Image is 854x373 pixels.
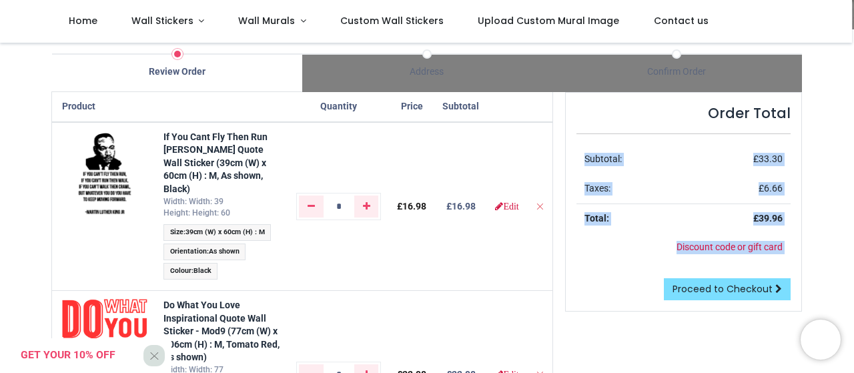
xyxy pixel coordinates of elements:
span: Contact us [654,14,709,27]
span: Colour [170,266,191,275]
span: : [163,244,246,260]
span: £ [759,183,783,194]
a: Edit [495,202,518,211]
span: Black [193,266,211,275]
span: Proceed to Checkout [673,282,773,296]
span: Width: Width: 39 [163,197,224,206]
span: Home [69,14,97,27]
span: Orientation [170,247,207,256]
span: Upload Custom Mural Image [478,14,619,27]
a: If You Cant Fly Then Run [PERSON_NAME] Quote Wall Sticker (39cm (W) x 60cm (H) : M, As shown, Black) [163,131,268,194]
strong: Total: [584,213,609,224]
img: lyrcmAAAAAElFTkSuQmCC [62,131,147,216]
div: Address [302,65,552,79]
span: £ [397,201,426,212]
span: £ [753,153,783,164]
span: Quantity [320,101,357,111]
span: Custom Wall Stickers [340,14,444,27]
td: Subtotal: [576,145,692,174]
span: 39.96 [759,213,783,224]
h4: Order Total [576,103,790,123]
div: Confirm Order [552,65,801,79]
a: Discount code or gift card [677,242,783,252]
span: Height: Height: 60 [163,208,230,218]
a: Proceed to Checkout [664,278,791,301]
td: Taxes: [576,174,692,204]
th: Product [52,92,155,122]
span: : [163,224,271,241]
div: Review Order [52,65,302,79]
th: Price [389,92,434,122]
a: Do What You Love Inspirational Quote Wall Sticker - Mod9 (77cm (W) x 106cm (H) : M, Tomato Red, A... [163,300,280,362]
b: £ [446,201,476,212]
span: Wall Murals [238,14,295,27]
span: : [163,263,218,280]
span: As shown [209,247,240,256]
strong: £ [753,213,783,224]
span: 33.30 [759,153,783,164]
a: Remove one [299,196,324,217]
a: Add one [354,196,379,217]
th: Subtotal [434,92,487,122]
span: Wall Stickers [131,14,193,27]
span: 16.98 [452,201,476,212]
span: 16.98 [402,201,426,212]
span: 6.66 [764,183,783,194]
a: Remove from cart [535,201,544,212]
iframe: Brevo live chat [801,320,841,360]
span: 39cm (W) x 60cm (H) : M [185,228,265,236]
span: Size [170,228,183,236]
